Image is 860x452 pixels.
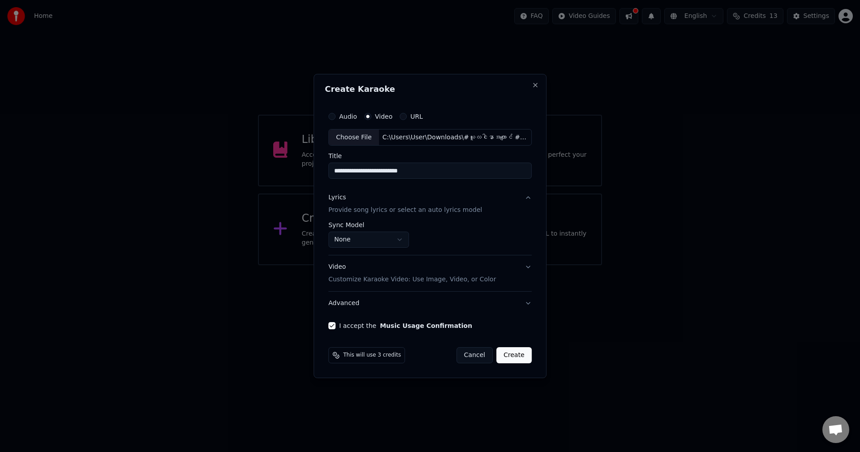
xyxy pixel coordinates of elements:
[329,129,379,146] div: Choose File
[328,153,532,159] label: Title
[380,323,472,329] button: I accept the
[339,323,472,329] label: I accept the
[339,113,357,120] label: Audio
[328,222,409,228] label: Sync Model
[328,292,532,315] button: Advanced
[328,194,346,202] div: Lyrics
[456,347,493,363] button: Cancel
[328,263,496,284] div: Video
[343,352,401,359] span: This will use 3 credits
[328,206,482,215] p: Provide song lyrics or select an auto lyrics model
[328,275,496,284] p: Customize Karaoke Video: Use Image, Video, or Color
[325,85,535,93] h2: Create Karaoke
[410,113,423,120] label: URL
[328,222,532,255] div: LyricsProvide song lyrics or select an auto lyrics model
[328,256,532,292] button: VideoCustomize Karaoke Video: Use Image, Video, or Color
[328,186,532,222] button: LyricsProvide song lyrics or select an auto lyrics model
[379,133,531,142] div: C:\Users\User\Downloads\#ယူလငါနာအကျောင် #ခွန်ဖိုးသား.mp4
[375,113,392,120] label: Video
[496,347,532,363] button: Create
